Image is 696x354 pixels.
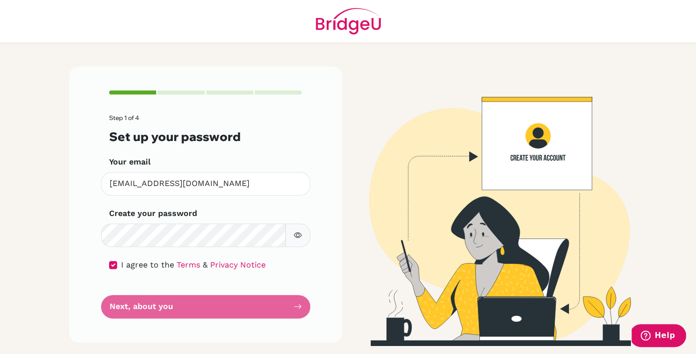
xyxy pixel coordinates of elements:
label: Your email [109,156,151,168]
span: & [203,260,208,269]
span: I agree to the [121,260,174,269]
a: Terms [177,260,200,269]
a: Privacy Notice [210,260,266,269]
h3: Set up your password [109,129,302,144]
span: Step 1 of 4 [109,114,139,121]
input: Insert your email* [101,172,310,195]
label: Create your password [109,207,197,219]
iframe: Opens a widget where you can find more information [631,324,686,349]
